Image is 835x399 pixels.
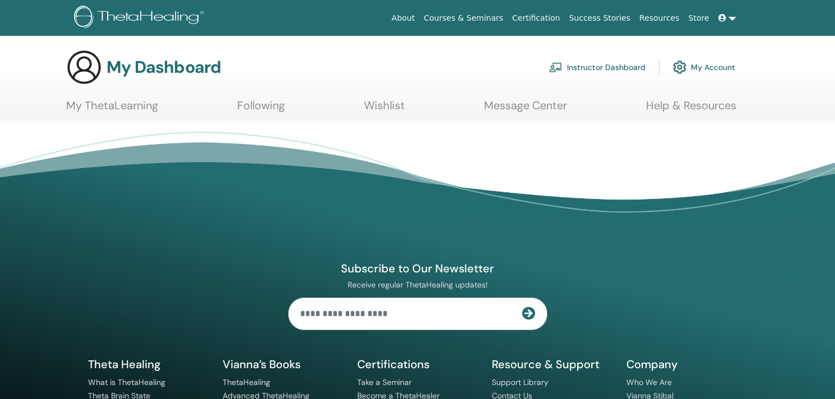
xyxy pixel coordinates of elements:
a: My Account [673,55,735,80]
a: About [387,8,419,29]
a: ThetaHealing [223,377,270,387]
img: cog.svg [673,58,686,77]
a: What is ThetaHealing [88,377,165,387]
img: chalkboard-teacher.svg [549,62,562,72]
img: logo.png [74,6,208,31]
a: Store [684,8,714,29]
a: Certification [508,8,564,29]
h5: Company [626,357,748,372]
a: Resources [635,8,684,29]
a: Take a Seminar [357,377,412,387]
h5: Resource & Support [492,357,613,372]
h4: Subscribe to Our Newsletter [288,261,547,276]
h5: Theta Healing [88,357,209,372]
a: Instructor Dashboard [549,55,645,80]
a: Help & Resources [646,99,736,120]
a: Following [237,99,285,120]
a: Message Center [484,99,567,120]
a: Success Stories [565,8,635,29]
a: Support Library [492,377,548,387]
a: Courses & Seminars [419,8,508,29]
p: Receive regular ThetaHealing updates! [288,280,547,290]
h5: Vianna’s Books [223,357,344,372]
a: My ThetaLearning [66,99,158,120]
img: generic-user-icon.jpg [66,49,102,85]
h5: Certifications [357,357,478,372]
h3: My Dashboard [107,57,221,77]
a: Who We Are [626,377,672,387]
a: Wishlist [364,99,405,120]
